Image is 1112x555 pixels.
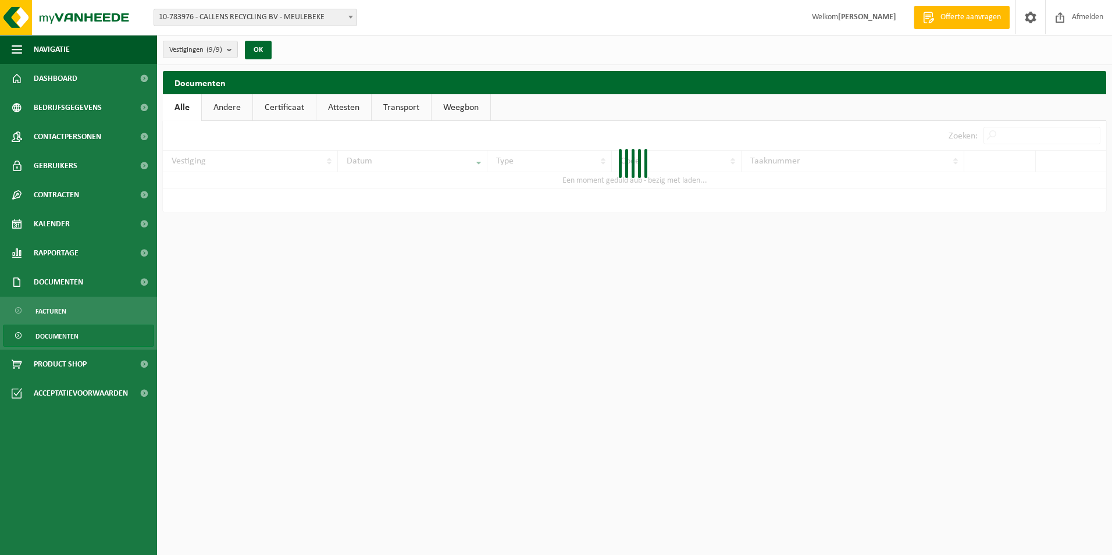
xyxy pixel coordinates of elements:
[3,325,154,347] a: Documenten
[914,6,1010,29] a: Offerte aanvragen
[34,268,83,297] span: Documenten
[163,94,201,121] a: Alle
[206,46,222,54] count: (9/9)
[253,94,316,121] a: Certificaat
[245,41,272,59] button: OK
[34,209,70,239] span: Kalender
[202,94,252,121] a: Andere
[432,94,490,121] a: Weegbon
[34,180,79,209] span: Contracten
[316,94,371,121] a: Attesten
[34,93,102,122] span: Bedrijfsgegevens
[169,41,222,59] span: Vestigingen
[372,94,431,121] a: Transport
[34,35,70,64] span: Navigatie
[34,350,87,379] span: Product Shop
[163,41,238,58] button: Vestigingen(9/9)
[35,300,66,322] span: Facturen
[34,64,77,93] span: Dashboard
[34,239,79,268] span: Rapportage
[35,325,79,347] span: Documenten
[34,122,101,151] span: Contactpersonen
[163,71,1106,94] h2: Documenten
[154,9,357,26] span: 10-783976 - CALLENS RECYCLING BV - MEULEBEKE
[938,12,1004,23] span: Offerte aanvragen
[34,151,77,180] span: Gebruikers
[3,300,154,322] a: Facturen
[154,9,357,26] span: 10-783976 - CALLENS RECYCLING BV - MEULEBEKE
[34,379,128,408] span: Acceptatievoorwaarden
[838,13,896,22] strong: [PERSON_NAME]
